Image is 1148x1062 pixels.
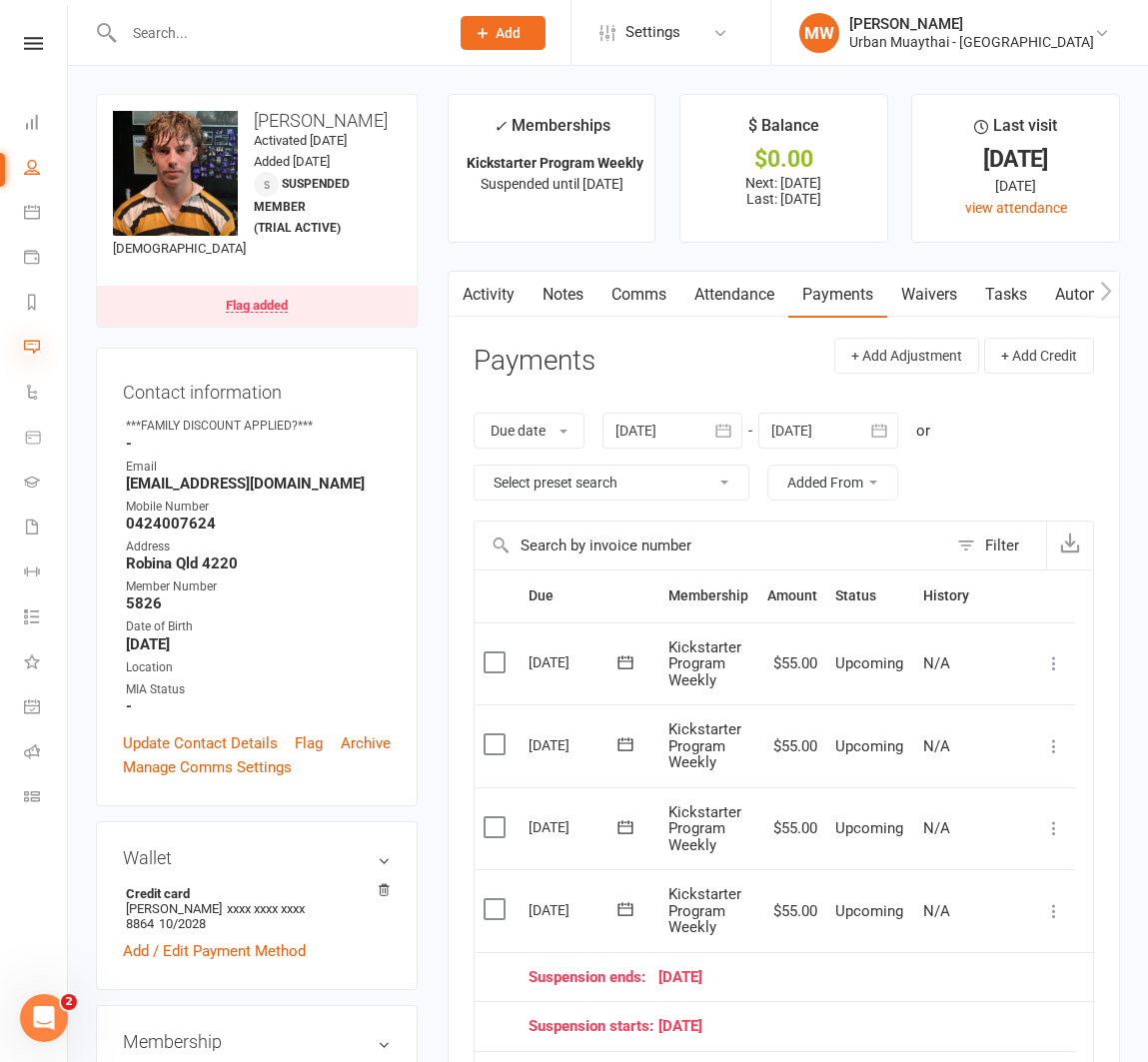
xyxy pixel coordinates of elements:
div: ***FAMILY DISCOUNT APPLIED?*** [126,417,391,436]
a: Attendance [680,272,788,318]
span: Kickstarter Program Weekly [668,803,741,854]
a: Archive [341,731,391,755]
a: Reports [24,282,69,327]
td: $55.00 [758,869,826,952]
th: Amount [758,570,826,621]
div: or [916,419,930,443]
p: Next: [DATE] Last: [DATE] [698,175,869,207]
a: People [24,147,69,192]
h3: Contact information [123,375,391,403]
strong: [DATE] [126,635,391,653]
div: Member Number [126,577,391,596]
a: view attendance [965,200,1067,216]
div: Date of Birth [126,617,391,636]
div: [DATE] [930,175,1101,197]
strong: Kickstarter Program Weekly [467,155,643,171]
div: Filter [985,533,1019,557]
a: Payments [24,237,69,282]
span: Suspended until [DATE] [481,176,623,192]
h3: Membership [123,1032,391,1052]
span: Kickstarter Program Weekly [668,638,741,689]
span: Upcoming [835,819,903,837]
span: 2 [61,994,77,1010]
span: N/A [923,737,950,755]
span: Suspension ends: [529,969,658,986]
li: [PERSON_NAME] [123,883,391,934]
span: Upcoming [835,902,903,920]
span: 10/2028 [159,916,206,931]
strong: Robina Qld 4220 [126,554,391,572]
div: [DATE] [529,811,620,842]
a: Roll call kiosk mode [24,731,69,776]
span: Add [496,25,521,41]
strong: - [126,435,391,453]
div: Last visit [974,113,1057,149]
div: [DATE] [529,894,620,925]
span: Upcoming [835,737,903,755]
button: Filter [947,522,1046,569]
strong: [EMAIL_ADDRESS][DOMAIN_NAME] [126,475,391,493]
span: Settings [625,10,680,55]
div: Memberships [494,113,610,150]
a: Manage Comms Settings [123,755,292,779]
span: Kickstarter Program Weekly [668,720,741,771]
th: History [914,570,1033,621]
a: Add / Edit Payment Method [123,939,306,963]
span: Suspended member (trial active) [254,177,350,235]
a: Product Sales [24,417,69,462]
button: Due date [474,413,584,449]
a: Activity [449,272,529,318]
a: Notes [529,272,597,318]
span: N/A [923,902,950,920]
i: ✓ [494,117,507,136]
div: [PERSON_NAME] [849,15,1094,33]
h3: Wallet [123,848,391,868]
a: What's New [24,641,69,686]
div: MW [799,13,839,53]
td: $55.00 [758,787,826,870]
strong: 5826 [126,594,391,612]
div: $0.00 [698,149,869,170]
a: Dashboard [24,102,69,147]
h3: [PERSON_NAME] [113,111,401,131]
a: Class kiosk mode [24,776,69,821]
button: + Add Adjustment [834,338,979,374]
th: Membership [659,570,758,621]
img: image1752051681.png [113,111,238,236]
div: Urban Muaythai - [GEOGRAPHIC_DATA] [849,33,1094,51]
strong: 0424007624 [126,515,391,532]
input: Search... [118,19,435,47]
div: Flag added [226,299,288,313]
span: xxxx xxxx xxxx 8864 [126,901,305,931]
div: Location [126,658,391,677]
time: Added [DATE] [254,154,330,169]
div: [DATE] [529,646,620,677]
a: Comms [597,272,680,318]
span: N/A [923,819,950,837]
span: [DEMOGRAPHIC_DATA] [113,241,246,256]
th: Due [520,570,659,621]
div: Mobile Number [126,498,391,517]
a: Tasks [971,272,1041,318]
div: MIA Status [126,680,391,699]
strong: Credit card [126,886,381,901]
div: [DATE] [529,1018,1066,1035]
a: Flag [295,731,323,755]
a: General attendance kiosk mode [24,686,69,731]
div: Email [126,458,391,477]
span: Suspension starts: [529,1018,658,1035]
div: [DATE] [529,729,620,760]
a: Payments [788,272,887,318]
button: Add [461,16,546,50]
td: $55.00 [758,622,826,705]
td: $55.00 [758,704,826,787]
iframe: Intercom live chat [20,994,68,1042]
a: Waivers [887,272,971,318]
span: Upcoming [835,654,903,672]
span: Kickstarter Program Weekly [668,885,741,936]
strong: - [126,697,391,715]
a: Update Contact Details [123,731,278,755]
div: [DATE] [930,149,1101,170]
time: Activated [DATE] [254,133,347,148]
a: Calendar [24,192,69,237]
